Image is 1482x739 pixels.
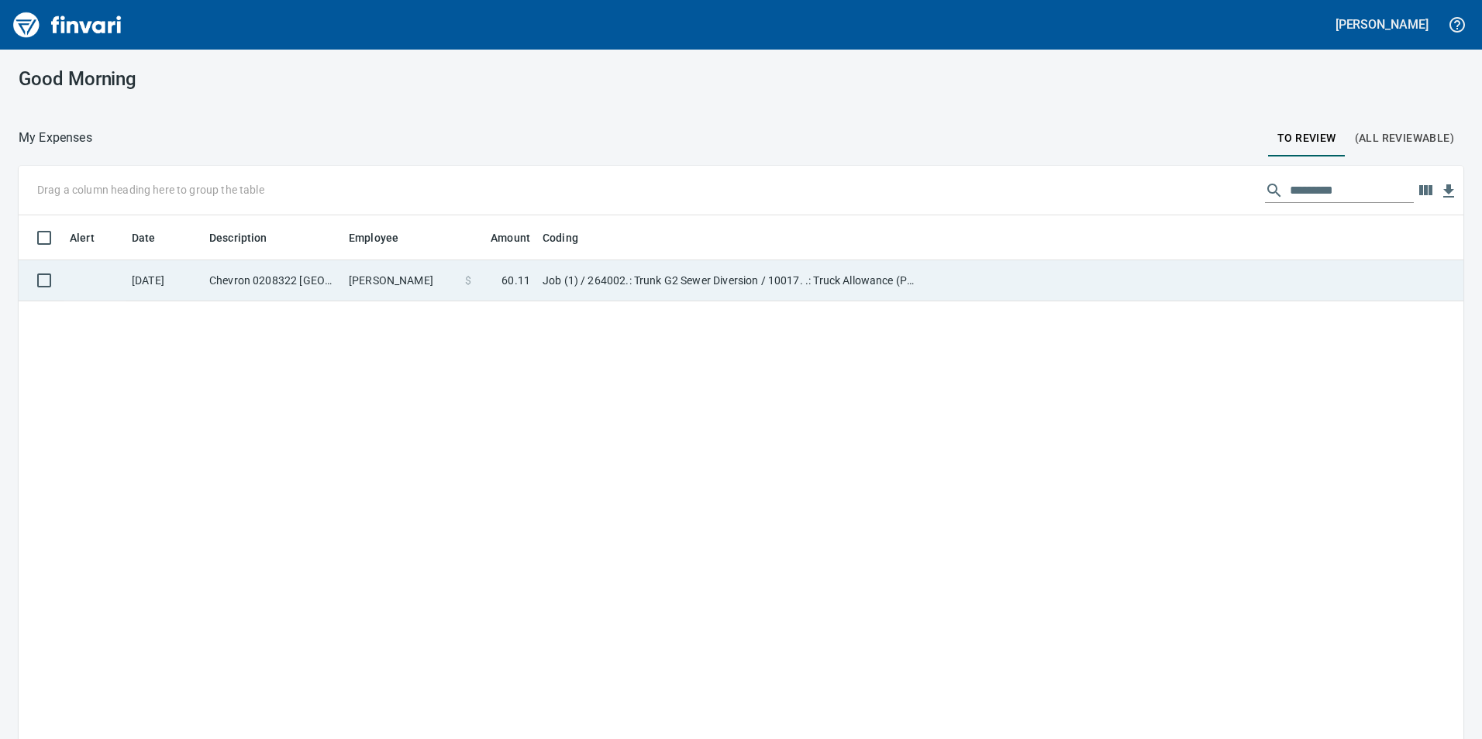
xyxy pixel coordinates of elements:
span: Description [209,229,267,247]
nav: breadcrumb [19,129,92,147]
span: To Review [1277,129,1336,148]
span: Amount [491,229,530,247]
img: Finvari [9,6,126,43]
span: Date [132,229,176,247]
span: 60.11 [501,273,530,288]
span: Amount [470,229,530,247]
span: $ [465,273,471,288]
p: My Expenses [19,129,92,147]
span: Date [132,229,156,247]
td: Chevron 0208322 [GEOGRAPHIC_DATA] [GEOGRAPHIC_DATA] [203,260,343,301]
span: Coding [543,229,598,247]
td: Job (1) / 264002.: Trunk G2 Sewer Diversion / 10017. .: Truck Allowance (PM) / 5: Other [536,260,924,301]
h5: [PERSON_NAME] [1336,16,1429,33]
td: [DATE] [126,260,203,301]
span: Alert [70,229,115,247]
span: (All Reviewable) [1355,129,1454,148]
button: Download table [1437,180,1460,203]
h3: Good Morning [19,68,475,90]
p: Drag a column heading here to group the table [37,182,264,198]
span: Coding [543,229,578,247]
button: Choose columns to display [1414,179,1437,202]
button: [PERSON_NAME] [1332,12,1432,36]
span: Description [209,229,288,247]
td: [PERSON_NAME] [343,260,459,301]
span: Alert [70,229,95,247]
span: Employee [349,229,398,247]
span: Employee [349,229,419,247]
